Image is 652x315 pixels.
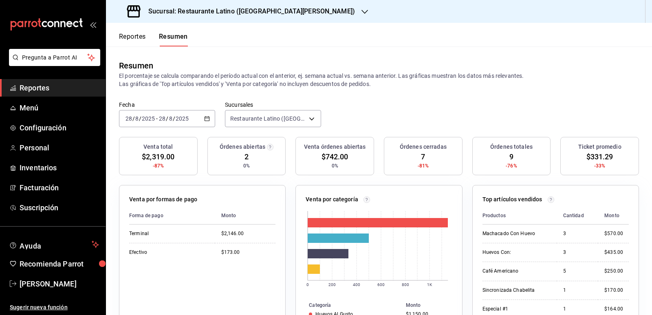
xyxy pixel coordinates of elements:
[377,282,385,287] text: 600
[215,207,276,225] th: Monto
[20,142,99,153] span: Personal
[129,230,208,237] div: Terminal
[296,301,402,310] th: Categoría
[563,230,592,237] div: 3
[20,82,99,93] span: Reportes
[563,306,592,313] div: 1
[482,207,557,225] th: Productos
[563,287,592,294] div: 1
[604,230,629,237] div: $570.00
[604,268,629,275] div: $250.00
[402,282,409,287] text: 800
[490,143,533,151] h3: Órdenes totales
[135,115,139,122] input: --
[578,143,621,151] h3: Ticket promedio
[20,162,99,173] span: Inventarios
[563,268,592,275] div: 5
[139,115,141,122] span: /
[332,162,338,170] span: 0%
[119,33,188,46] div: navigation tabs
[225,102,321,108] label: Sucursales
[9,49,100,66] button: Pregunta a Parrot AI
[586,151,613,162] span: $331.29
[22,53,88,62] span: Pregunta a Parrot AI
[353,282,360,287] text: 400
[6,59,100,68] a: Pregunta a Parrot AI
[166,115,168,122] span: /
[129,195,197,204] p: Venta por formas de pago
[604,306,629,313] div: $164.00
[598,207,629,225] th: Monto
[119,33,146,46] button: Reportes
[243,162,250,170] span: 0%
[306,282,309,287] text: 0
[230,115,306,123] span: Restaurante Latino ([GEOGRAPHIC_DATA][PERSON_NAME] MTY)
[427,282,432,287] text: 1K
[563,249,592,256] div: 3
[159,33,188,46] button: Resumen
[20,278,99,289] span: [PERSON_NAME]
[20,102,99,113] span: Menú
[125,115,132,122] input: --
[143,143,173,151] h3: Venta total
[119,102,215,108] label: Fecha
[142,151,174,162] span: $2,319.00
[169,115,173,122] input: --
[403,301,462,310] th: Monto
[142,7,355,16] h3: Sucursal: Restaurante Latino ([GEOGRAPHIC_DATA][PERSON_NAME])
[482,268,550,275] div: Café Americano
[129,207,215,225] th: Forma de pago
[20,202,99,213] span: Suscripción
[20,122,99,133] span: Configuración
[322,151,348,162] span: $742.00
[221,230,276,237] div: $2,146.00
[141,115,155,122] input: ----
[557,207,598,225] th: Cantidad
[482,230,550,237] div: Machacado Con Huevo
[153,162,164,170] span: -87%
[159,115,166,122] input: --
[244,151,249,162] span: 2
[20,240,88,249] span: Ayuda
[482,195,542,204] p: Top artículos vendidos
[10,303,99,312] span: Sugerir nueva función
[482,306,550,313] div: Especial #1
[129,249,208,256] div: Efectivo
[20,258,99,269] span: Recomienda Parrot
[173,115,175,122] span: /
[90,21,96,28] button: open_drawer_menu
[156,115,158,122] span: -
[306,195,358,204] p: Venta por categoría
[119,59,153,72] div: Resumen
[604,287,629,294] div: $170.00
[119,72,639,88] p: El porcentaje se calcula comparando el período actual con el anterior, ej. semana actual vs. sema...
[328,282,336,287] text: 200
[175,115,189,122] input: ----
[509,151,513,162] span: 9
[506,162,517,170] span: -76%
[482,249,550,256] div: Huevos Con:
[132,115,135,122] span: /
[421,151,425,162] span: 7
[482,287,550,294] div: Sincronizada Chabelita
[304,143,366,151] h3: Venta órdenes abiertas
[604,249,629,256] div: $435.00
[400,143,447,151] h3: Órdenes cerradas
[221,249,276,256] div: $173.00
[418,162,429,170] span: -81%
[20,182,99,193] span: Facturación
[594,162,606,170] span: -33%
[220,143,265,151] h3: Órdenes abiertas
